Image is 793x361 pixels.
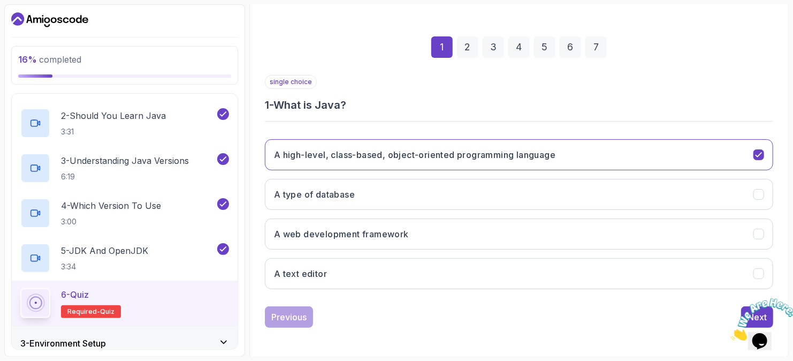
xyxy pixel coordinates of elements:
button: 4-Which Version To Use3:00 [20,198,229,228]
img: Chat attention grabber [4,4,71,47]
h3: A type of database [274,188,355,201]
button: 3-Environment Setup [12,326,238,360]
h3: A web development framework [274,228,409,240]
p: 3 - Understanding Java Versions [61,154,189,167]
div: 6 [560,36,581,58]
button: A web development framework [265,219,773,250]
p: 6 - Quiz [61,288,89,301]
h3: A high-level, class-based, object-oriented programming language [274,148,555,161]
p: 3:34 [61,261,148,272]
p: 3:00 [61,216,161,227]
div: 5 [534,36,555,58]
iframe: chat widget [727,294,793,345]
span: completed [18,54,81,65]
p: 2 - Should You Learn Java [61,109,166,122]
div: 1 [431,36,453,58]
button: 6-QuizRequired-quiz [20,288,229,318]
div: 3 [483,36,504,58]
a: Dashboard [11,11,88,28]
div: Previous [271,311,307,324]
button: A text editor [265,258,773,289]
div: 2 [457,36,478,58]
span: quiz [100,307,115,316]
p: 6:19 [61,171,189,182]
h3: A text editor [274,267,327,280]
p: 4 - Which Version To Use [61,199,161,212]
h3: 1 - What is Java? [265,97,773,112]
span: Required- [67,307,100,316]
button: A type of database [265,179,773,210]
button: A high-level, class-based, object-oriented programming language [265,139,773,170]
p: 5 - JDK And OpenJDK [61,244,148,257]
div: 4 [508,36,530,58]
button: Previous [265,306,313,328]
h3: 3 - Environment Setup [20,337,106,350]
div: 7 [585,36,607,58]
button: 5-JDK And OpenJDK3:34 [20,243,229,273]
p: 3:31 [61,126,166,137]
button: 2-Should You Learn Java3:31 [20,108,229,138]
p: single choice [265,75,317,89]
span: 16 % [18,54,37,65]
button: 3-Understanding Java Versions6:19 [20,153,229,183]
